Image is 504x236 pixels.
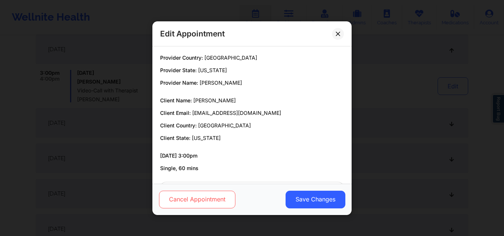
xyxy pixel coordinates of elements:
span: [GEOGRAPHIC_DATA] [198,122,251,128]
span: [US_STATE] [192,135,221,141]
p: Provider Name: [160,79,344,87]
span: [US_STATE] [198,67,227,73]
p: Client Name: [160,97,344,104]
button: Save Changes [286,190,345,208]
p: Client Country: [160,122,344,129]
p: Single, 60 mins [160,165,344,172]
span: [EMAIL_ADDRESS][DOMAIN_NAME] [192,110,281,116]
p: [DATE] 3:00pm [160,152,344,159]
span: [GEOGRAPHIC_DATA] [204,54,257,61]
button: Cancel Appointment [159,190,235,208]
h2: Edit Appointment [160,29,225,39]
span: [PERSON_NAME] [193,97,236,103]
span: [PERSON_NAME] [200,80,242,86]
p: Client State: [160,134,344,142]
p: Provider Country: [160,54,344,61]
p: Client Email: [160,109,344,117]
p: Provider State: [160,67,344,74]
